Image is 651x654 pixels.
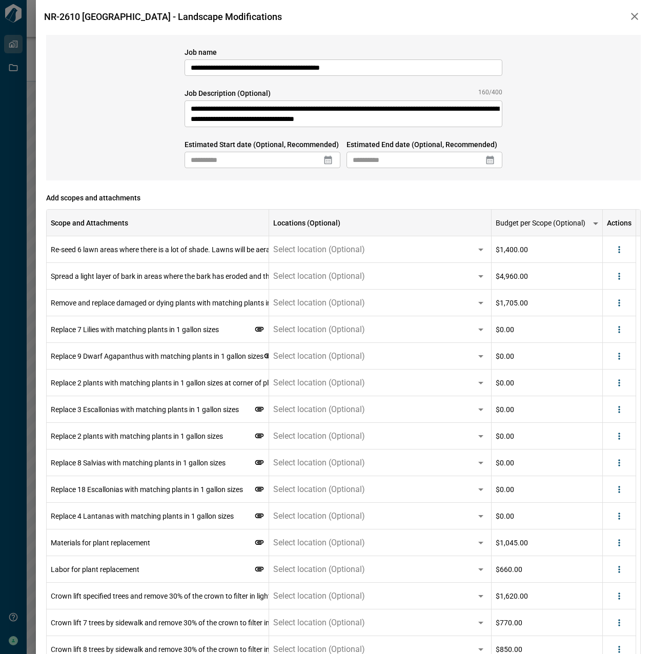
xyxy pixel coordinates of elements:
button: more [612,455,627,471]
span: Select location (Optional) [273,591,365,601]
span: Select location (Optional) [273,511,365,521]
button: more [585,213,606,234]
div: Scope and Attachments [47,210,269,236]
span: Labor for plant replacement [51,565,139,574]
span: Replace 9 Dwarf Agapanthus with matching plants in 1 gallon sizes [51,352,263,360]
button: more [612,402,627,417]
span: $0.00 [496,404,514,415]
span: 160/400 [478,88,502,98]
div: Actions [607,210,632,236]
span: Replace 7 Lilies with matching plants in 1 gallon sizes [51,325,219,334]
span: $4,960.00 [496,271,528,281]
span: Materials for plant replacement [51,539,150,547]
button: more [612,242,627,257]
span: $0.00 [496,511,514,521]
span: Select location (Optional) [273,564,365,575]
span: $0.00 [496,378,514,388]
button: more [612,562,627,577]
span: Job name [185,47,502,57]
button: more [612,349,627,364]
span: Remove and replace damaged or dying plants with matching plants in specified areas. All new insta... [51,299,558,307]
span: Select location (Optional) [273,324,365,335]
span: Crown lift 8 trees by sidewalk and remove 30% of the crown to filter in light and reduce weight [51,645,345,653]
span: $0.00 [496,431,514,441]
span: Estimated Start date (Optional, Recommended) [185,139,340,150]
div: Actions [603,210,636,236]
span: $1,620.00 [496,591,528,601]
div: Scope and Attachments [51,210,128,236]
span: Replace 4 Lantanas with matching plants in 1 gallon sizes [51,512,234,520]
span: Estimated End date (Optional, Recommended) [347,139,502,150]
span: $0.00 [496,324,514,335]
span: NR-2610 [GEOGRAPHIC_DATA] - Landscape Modifications [42,11,282,22]
span: $0.00 [496,351,514,361]
span: Replace 18 Escallonias with matching plants in 1 gallon sizes [51,485,243,494]
span: Replace 3 Escallonias with matching plants in 1 gallon sizes [51,405,239,414]
button: more [612,428,627,444]
span: Crown lift 7 trees by sidewalk and remove 30% of the crown to filter in light and reduce weight [51,619,345,627]
span: $0.00 [496,484,514,495]
button: more [612,508,627,524]
span: $660.00 [496,564,522,575]
span: Re-seed 6 lawn areas where there is a lot of shade. Lawns will be aerated and seeded with a shady... [51,246,524,254]
span: Select location (Optional) [273,618,365,628]
div: Locations (Optional) [269,210,492,236]
span: Select location (Optional) [273,351,365,361]
span: Select location (Optional) [273,431,365,441]
button: more [612,375,627,391]
button: more [612,322,627,337]
span: $770.00 [496,618,522,628]
span: $1,705.00 [496,298,528,308]
span: Budget per Scope (Optional) [496,218,585,228]
button: more [612,269,627,284]
button: more [612,482,627,497]
span: $0.00 [496,458,514,468]
button: more [612,295,627,311]
span: Select location (Optional) [273,458,365,468]
span: $1,400.00 [496,244,528,255]
button: more [612,615,627,630]
span: Replace 8 Salvias with matching plants in 1 gallon sizes [51,459,226,467]
span: Select location (Optional) [273,298,365,308]
span: Crown lift specified trees and remove 30% of the crown to filter in light and reduce weight. Clea... [51,592,426,600]
span: Select location (Optional) [273,404,365,415]
span: Add scopes and attachments [46,193,641,203]
div: Locations (Optional) [273,210,340,236]
span: Select location (Optional) [273,271,365,281]
span: Select location (Optional) [273,538,365,548]
span: Job Description (Optional) [185,88,271,98]
span: Replace 2 plants with matching plants in 1 gallon sizes at corner of playground [51,379,299,387]
span: Select location (Optional) [273,484,365,495]
button: more [612,535,627,550]
span: $1,045.00 [496,538,528,548]
span: Select location (Optional) [273,378,365,388]
span: Replace 2 plants with matching plants in 1 gallon sizes [51,432,223,440]
span: Select location (Optional) [273,244,365,255]
span: Spread a light layer of bark in areas where the bark has eroded and the ground is bare at 8 build... [51,272,423,280]
button: more [612,588,627,604]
